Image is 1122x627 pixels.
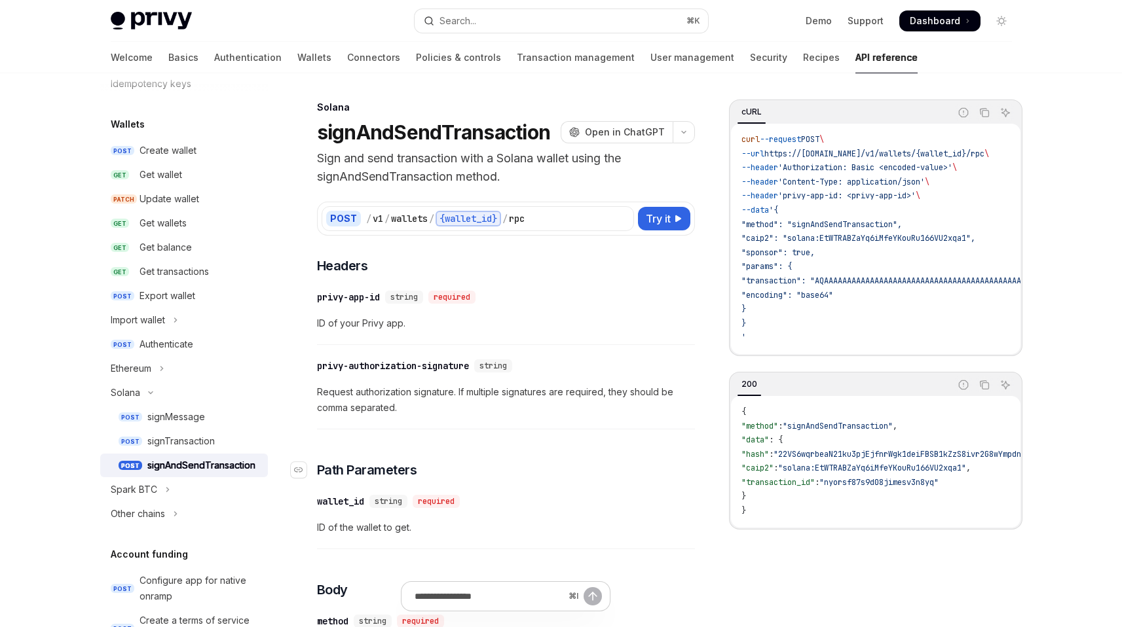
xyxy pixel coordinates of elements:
[111,584,134,594] span: POST
[778,177,925,187] span: 'Content-Type: application/json'
[819,134,824,145] span: \
[774,463,778,473] span: :
[100,357,268,380] button: Toggle Ethereum section
[347,42,400,73] a: Connectors
[100,187,268,211] a: PATCHUpdate wallet
[855,42,918,73] a: API reference
[100,236,268,259] a: GETGet balance
[140,288,195,304] div: Export wallet
[769,449,774,459] span: :
[147,457,255,473] div: signAndSendTransaction
[415,9,708,33] button: Open search
[976,104,993,121] button: Copy the contents from the code block
[111,219,129,228] span: GET
[916,190,920,201] span: \
[317,101,695,114] div: Solana
[741,149,764,159] span: --url
[140,143,196,158] div: Create wallet
[373,212,383,225] div: v1
[778,421,783,431] span: :
[738,104,766,120] div: cURL
[140,240,192,255] div: Get balance
[769,205,778,215] span: '{
[741,261,792,272] span: "params": {
[741,491,746,501] span: }
[140,573,260,604] div: Configure app for native onramp
[801,134,819,145] span: POST
[317,257,368,275] span: Headers
[584,587,602,605] button: Send message
[997,104,1014,121] button: Ask AI
[778,463,966,473] span: "solana:EtWTRABZaYq6iMfeYKouRu166VU2xqa1"
[297,42,331,73] a: Wallets
[741,421,778,431] span: "method"
[100,502,268,526] button: Toggle Other chains section
[517,42,635,73] a: Transaction management
[741,247,815,258] span: "sponsor": true,
[119,461,142,471] span: POST
[509,212,525,225] div: rpc
[976,376,993,393] button: Copy the contents from the code block
[638,207,690,230] button: Try it
[955,104,972,121] button: Report incorrect code
[100,139,268,162] a: POSTCreate wallet
[100,454,268,477] a: POSTsignAndSendTransaction
[111,170,129,180] span: GET
[317,359,469,372] div: privy-authorization-signature
[111,12,192,30] img: light logo
[686,16,700,26] span: ⌘ K
[479,361,507,371] span: string
[741,233,975,243] span: "caip2": "solana:EtWTRABZaYq6iMfeYKouRu166VU2xqa1",
[955,376,972,393] button: Report incorrect code
[741,190,778,201] span: --header
[893,421,897,431] span: ,
[769,435,783,445] span: : {
[997,376,1014,393] button: Ask AI
[760,134,801,145] span: --request
[650,42,734,73] a: User management
[390,292,418,302] span: string
[317,495,364,508] div: wallet_id
[100,429,268,453] a: POSTsignTransaction
[291,461,317,479] a: Navigate to header
[111,146,134,156] span: POST
[741,290,833,300] span: "encoding": "base64"
[100,308,268,332] button: Toggle Import wallet section
[111,243,129,253] span: GET
[100,381,268,404] button: Toggle Solana section
[910,14,960,27] span: Dashboard
[111,42,153,73] a: Welcome
[966,463,971,473] span: ,
[778,190,916,201] span: 'privy-app-id: <privy-app-id>'
[111,340,134,349] span: POST
[585,126,665,139] span: Open in ChatGPT
[140,191,199,207] div: Update wallet
[925,177,929,187] span: \
[741,134,760,145] span: curl
[429,212,434,225] div: /
[119,412,142,422] span: POST
[803,42,840,73] a: Recipes
[741,318,746,329] span: }
[413,495,460,508] div: required
[646,211,671,226] span: Try it
[317,149,695,186] p: Sign and send transaction with a Solana wallet using the signAndSendTransaction method.
[375,496,402,507] span: string
[778,162,952,173] span: 'Authorization: Basic <encoded-value>'
[738,376,761,392] div: 200
[741,162,778,173] span: --header
[783,421,893,431] span: "signAndSendTransaction"
[806,14,832,27] a: Demo
[140,215,187,231] div: Get wallets
[100,405,268,429] a: POSTsignMessage
[317,384,695,416] span: Request authorization signature. If multiple signatures are required, they should be comma separa...
[848,14,884,27] a: Support
[147,433,215,449] div: signTransaction
[111,482,157,497] div: Spark BTC
[428,291,476,304] div: required
[111,194,137,204] span: PATCH
[119,437,142,446] span: POST
[391,212,428,225] div: wallets
[100,332,268,356] a: POSTAuthenticate
[436,211,501,226] div: {wallet_id}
